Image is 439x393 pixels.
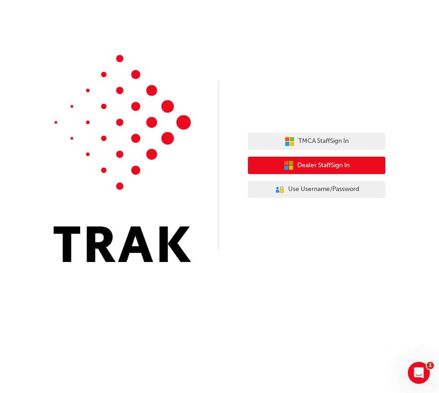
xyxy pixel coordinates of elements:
span: Use Username/Password [288,184,359,195]
img: Trak [54,55,191,262]
iframe: Intercom live chat [408,362,430,384]
button: Use Username/Password [248,181,385,198]
button: TMCA StaffSign In [248,133,385,150]
button: Dealer StaffSign In [248,157,385,174]
span: TMCA Staff Sign In [298,136,349,147]
span: 1 [427,362,434,369]
span: Dealer Staff Sign In [297,160,350,171]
